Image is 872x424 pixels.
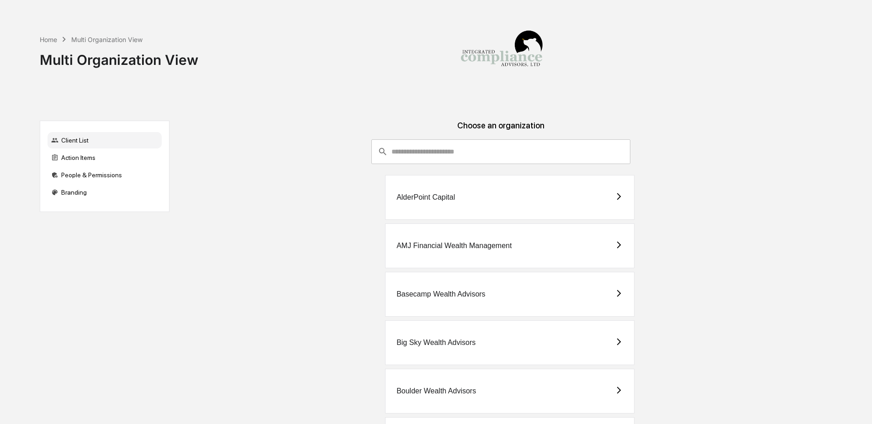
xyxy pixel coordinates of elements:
[48,184,162,201] div: Branding
[71,36,143,43] div: Multi Organization View
[40,44,198,68] div: Multi Organization View
[456,7,547,99] img: Integrated Compliance Advisors
[396,290,485,298] div: Basecamp Wealth Advisors
[40,36,57,43] div: Home
[396,339,476,347] div: Big Sky Wealth Advisors
[396,193,455,201] div: AlderPoint Capital
[48,167,162,183] div: People & Permissions
[48,132,162,148] div: Client List
[48,149,162,166] div: Action Items
[396,387,476,395] div: Boulder Wealth Advisors
[371,139,630,164] div: consultant-dashboard__filter-organizations-search-bar
[177,121,824,139] div: Choose an organization
[396,242,512,250] div: AMJ Financial Wealth Management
